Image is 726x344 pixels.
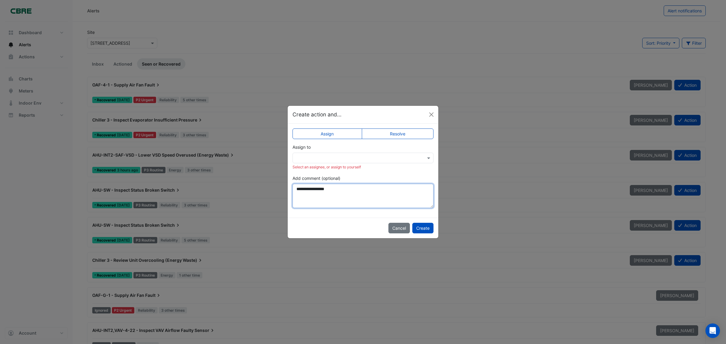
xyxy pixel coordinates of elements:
[388,223,410,233] button: Cancel
[293,111,342,118] h5: Create action and...
[705,323,720,338] div: Open Intercom Messenger
[293,128,362,139] label: Assign
[293,175,340,181] label: Add comment (optional)
[427,110,436,119] button: Close
[293,164,433,170] div: Select an assignee, or assign to yourself
[293,144,311,150] label: Assign to
[412,223,433,233] button: Create
[362,128,434,139] label: Resolve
